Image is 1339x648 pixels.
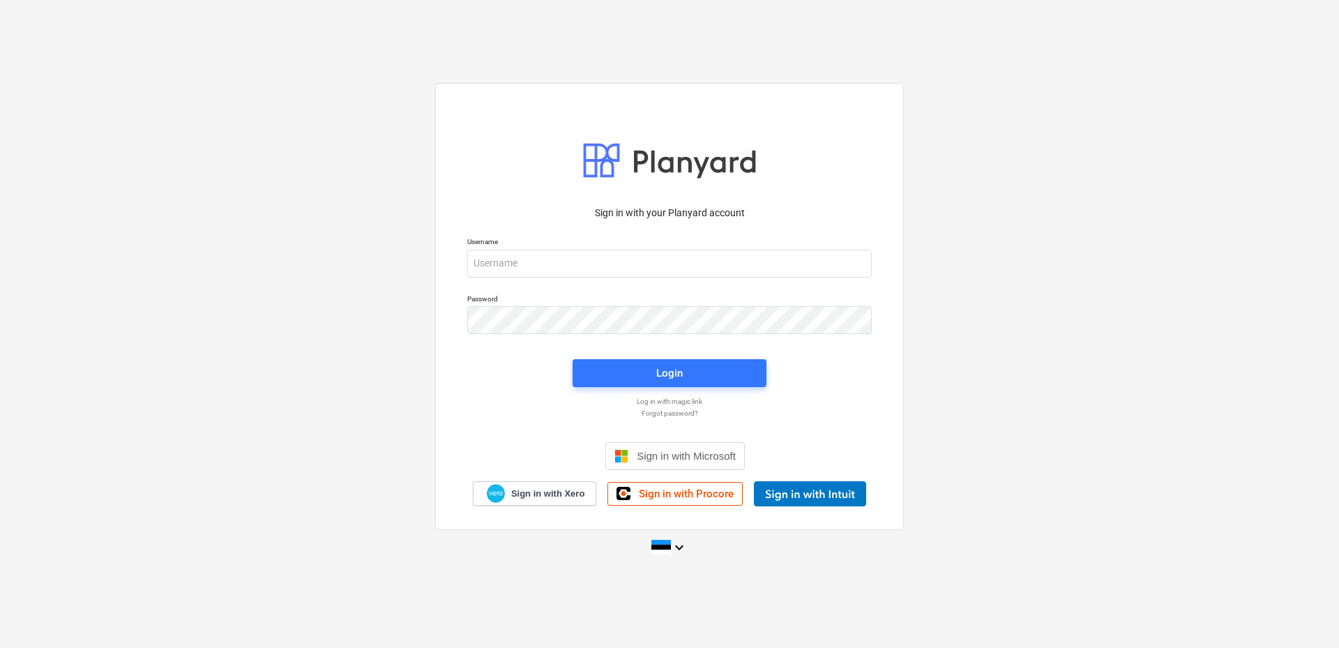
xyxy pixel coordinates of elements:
[511,488,584,500] span: Sign in with Xero
[460,397,879,406] a: Log in with magic link
[656,364,683,382] div: Login
[473,481,597,506] a: Sign in with Xero
[487,484,505,503] img: Xero logo
[460,409,879,418] a: Forgot password?
[639,488,734,500] span: Sign in with Procore
[607,482,743,506] a: Sign in with Procore
[467,294,872,306] p: Password
[671,539,688,556] i: keyboard_arrow_down
[637,450,736,462] span: Sign in with Microsoft
[467,250,872,278] input: Username
[614,449,628,463] img: Microsoft logo
[467,206,872,220] p: Sign in with your Planyard account
[467,237,872,249] p: Username
[573,359,766,387] button: Login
